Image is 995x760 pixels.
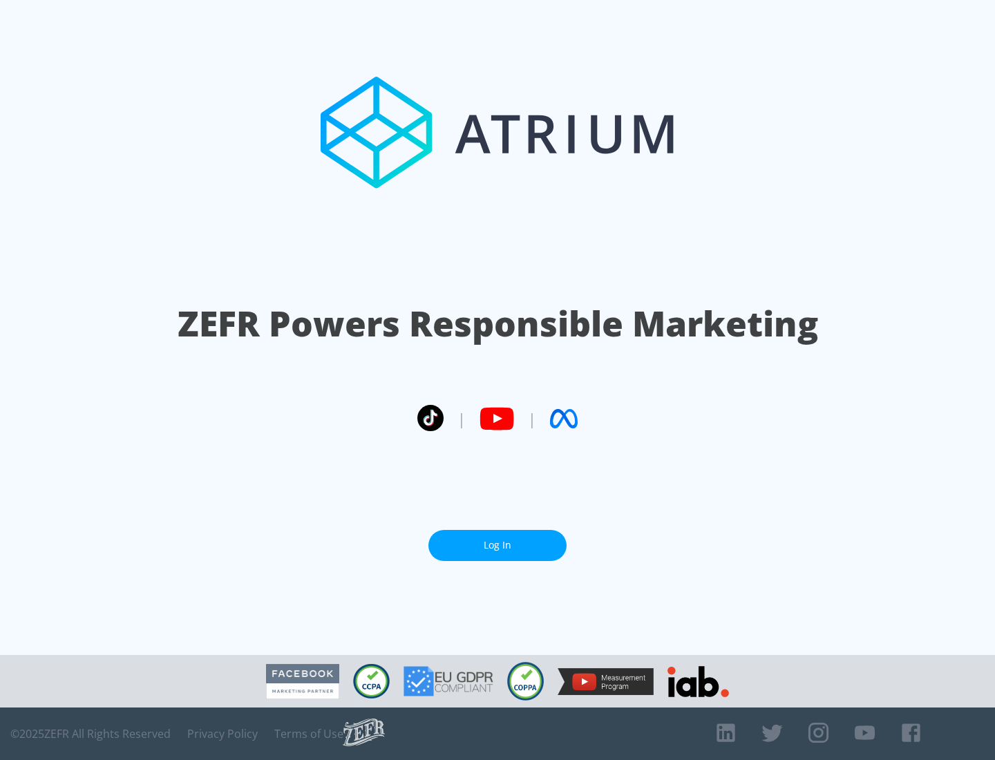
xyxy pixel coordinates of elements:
img: GDPR Compliant [404,666,493,696]
img: YouTube Measurement Program [558,668,654,695]
h1: ZEFR Powers Responsible Marketing [178,300,818,348]
img: IAB [667,666,729,697]
img: Facebook Marketing Partner [266,664,339,699]
a: Log In [428,530,567,561]
span: | [457,408,466,429]
span: | [528,408,536,429]
a: Terms of Use [274,727,343,741]
img: CCPA Compliant [353,664,390,699]
img: COPPA Compliant [507,662,544,701]
span: © 2025 ZEFR All Rights Reserved [10,727,171,741]
a: Privacy Policy [187,727,258,741]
